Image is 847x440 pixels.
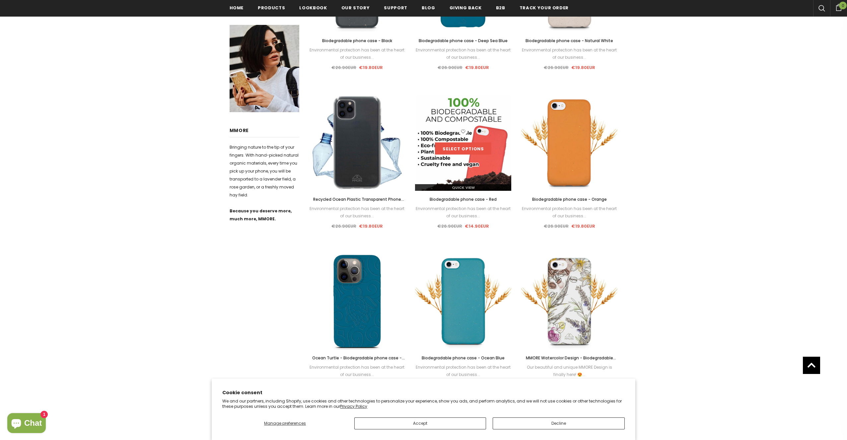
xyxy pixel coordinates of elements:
span: Products [258,5,285,11]
button: Decline [493,417,624,429]
img: Eco Friendly Sustainable Red Phone Case [415,95,511,191]
strong: Because you deserve more, much more, MMORE. [230,208,292,222]
span: €19.80EUR [571,223,595,229]
span: €26.90EUR [331,223,356,229]
span: Biodegradable phone case - Red [430,196,497,202]
div: Environmental protection has been at the heart of our business... [415,205,511,220]
span: Biodegradable phone case - Ocean Blue [422,355,505,361]
div: Environmental protection has been at the heart of our business... [309,205,405,220]
span: Home [230,5,244,11]
span: €26.90EUR [544,64,569,71]
a: Biodegradable phone case - Deep Sea Blue [415,37,511,44]
div: Environmental protection has been at the heart of our business... [521,205,617,220]
span: Blog [422,5,435,11]
span: €26.90EUR [331,64,356,71]
a: Biodegradable phone case - Orange [521,196,617,203]
div: Environmental protection has been at the heart of our business... [309,46,405,61]
span: Lookbook [299,5,327,11]
span: €26.90EUR [438,64,462,71]
span: Giving back [450,5,482,11]
span: Recycled Ocean Plastic Transparent Phone Case [313,196,404,209]
span: B2B [496,5,505,11]
span: €14.90EUR [465,223,489,229]
span: Our Story [341,5,370,11]
div: Environmental protection has been at the heart of our business... [415,364,511,378]
span: support [384,5,407,11]
div: Environmental protection has been at the heart of our business... [415,46,511,61]
span: €19.80EUR [359,223,383,229]
span: €19.80EUR [465,64,489,71]
span: Track your order [520,5,569,11]
a: Privacy Policy [340,403,367,409]
span: Biodegradable phone case - Orange [532,196,607,202]
a: MMORE Watercolor Design - Biodegradable Phone Case [521,354,617,362]
div: Our beautiful and unique MMORE Design is finally here! 😍... [521,364,617,378]
span: Manage preferences [264,420,306,426]
span: 0 [839,2,847,9]
p: Bringing nature to the tip of your fingers. With hand-picked natural organic materials, every tim... [230,143,299,199]
span: MMORE [230,127,249,134]
a: Select options [435,143,491,155]
a: Biodegradable phone case - Ocean Blue [415,354,511,362]
span: Biodegradable phone case - Deep Sea Blue [419,38,508,43]
span: Biodegradable phone case - Natural White [526,38,613,43]
span: Ocean Turtle - Biodegradable phone case - Ocean Blue and Black [312,355,405,368]
a: Ocean Turtle - Biodegradable phone case - Ocean Blue and Black [309,354,405,362]
a: 0 [830,3,847,11]
a: Quick View [415,184,511,191]
span: Quick View [452,185,475,190]
span: €19.80EUR [359,64,383,71]
span: MMORE Watercolor Design - Biodegradable Phone Case [526,355,616,368]
a: Biodegradable phone case - Black [309,37,405,44]
a: Recycled Ocean Plastic Transparent Phone Case [309,196,405,203]
a: Biodegradable phone case - Natural White [521,37,617,44]
span: €26.90EUR [437,223,462,229]
div: Environmental protection has been at the heart of our business... [309,364,405,378]
span: Biodegradable phone case - Black [322,38,392,43]
span: €26.90EUR [544,223,569,229]
inbox-online-store-chat: Shopify online store chat [5,413,48,435]
div: Environmental protection has been at the heart of our business... [521,46,617,61]
button: Accept [354,417,486,429]
button: Manage preferences [222,417,348,429]
span: €19.80EUR [571,64,595,71]
h2: Cookie consent [222,389,625,396]
a: Biodegradable phone case - Red [415,196,511,203]
p: We and our partners, including Shopify, use cookies and other technologies to personalize your ex... [222,399,625,409]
